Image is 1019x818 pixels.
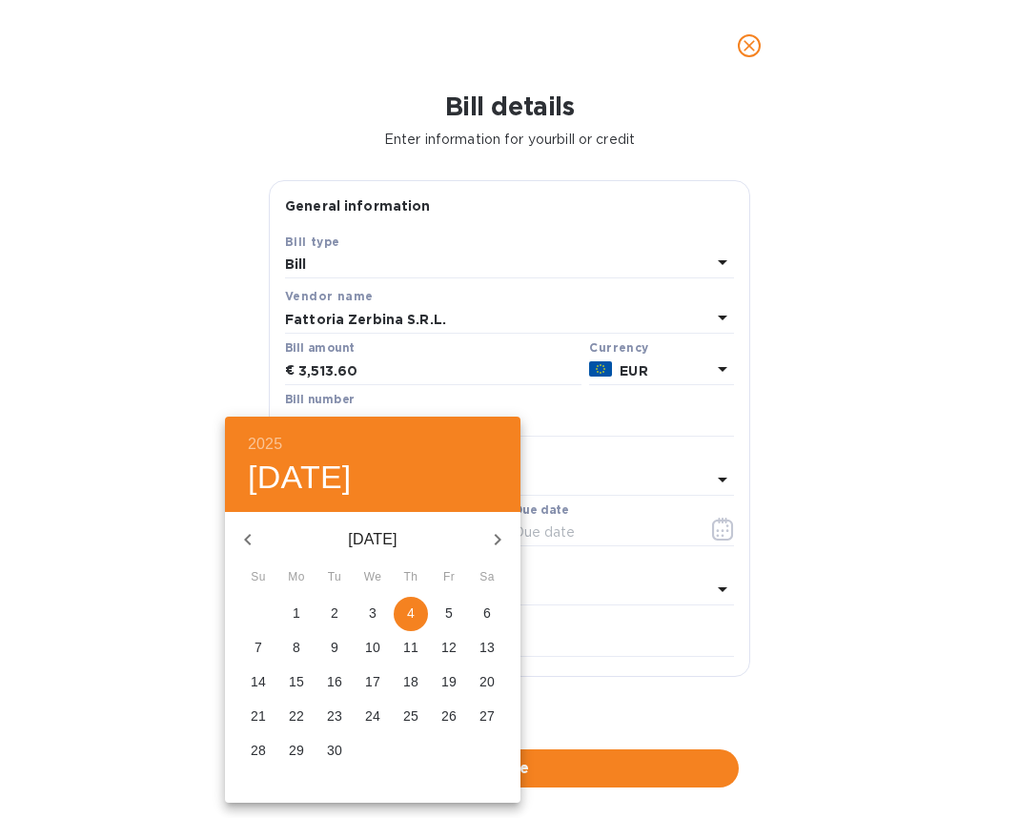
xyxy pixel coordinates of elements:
[279,734,314,768] button: 29
[394,700,428,734] button: 25
[331,638,338,657] p: 9
[327,706,342,726] p: 23
[365,638,380,657] p: 10
[289,706,304,726] p: 22
[441,672,457,691] p: 19
[470,665,504,700] button: 20
[356,597,390,631] button: 3
[470,700,504,734] button: 27
[432,665,466,700] button: 19
[279,700,314,734] button: 22
[241,665,275,700] button: 14
[331,603,338,623] p: 2
[289,672,304,691] p: 15
[241,734,275,768] button: 28
[279,597,314,631] button: 1
[445,603,453,623] p: 5
[470,631,504,665] button: 13
[255,638,262,657] p: 7
[432,597,466,631] button: 5
[432,700,466,734] button: 26
[483,603,491,623] p: 6
[248,431,282,458] button: 2025
[241,568,275,587] span: Su
[271,528,475,551] p: [DATE]
[441,638,457,657] p: 12
[356,631,390,665] button: 10
[479,638,495,657] p: 13
[279,665,314,700] button: 15
[432,568,466,587] span: Fr
[470,568,504,587] span: Sa
[365,672,380,691] p: 17
[432,631,466,665] button: 12
[317,597,352,631] button: 2
[317,700,352,734] button: 23
[327,741,342,760] p: 30
[248,458,352,498] button: [DATE]
[403,638,418,657] p: 11
[356,568,390,587] span: We
[394,597,428,631] button: 4
[289,741,304,760] p: 29
[251,741,266,760] p: 28
[317,665,352,700] button: 16
[251,706,266,726] p: 21
[356,665,390,700] button: 17
[407,603,415,623] p: 4
[365,706,380,726] p: 24
[403,672,418,691] p: 18
[317,568,352,587] span: Tu
[403,706,418,726] p: 25
[293,603,300,623] p: 1
[241,631,275,665] button: 7
[241,700,275,734] button: 21
[479,706,495,726] p: 27
[327,672,342,691] p: 16
[279,631,314,665] button: 8
[356,700,390,734] button: 24
[293,638,300,657] p: 8
[394,665,428,700] button: 18
[470,597,504,631] button: 6
[479,672,495,691] p: 20
[441,706,457,726] p: 26
[279,568,314,587] span: Mo
[251,672,266,691] p: 14
[317,734,352,768] button: 30
[394,631,428,665] button: 11
[317,631,352,665] button: 9
[394,568,428,587] span: Th
[369,603,377,623] p: 3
